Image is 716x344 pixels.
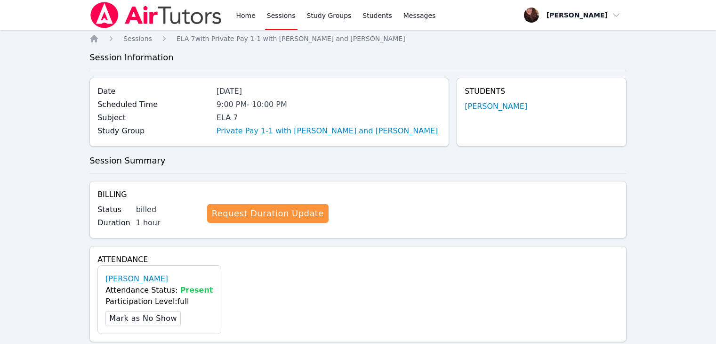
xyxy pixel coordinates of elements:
[105,285,213,296] div: Attendance Status:
[97,99,211,110] label: Scheduled Time
[217,125,438,137] a: Private Pay 1-1 with [PERSON_NAME] and [PERSON_NAME]
[217,99,441,110] div: 9:00 PM - 10:00 PM
[465,101,527,112] a: [PERSON_NAME]
[105,311,181,326] button: Mark as No Show
[207,204,329,223] a: Request Duration Update
[177,34,405,43] a: ELA 7with Private Pay 1-1 with [PERSON_NAME] and [PERSON_NAME]
[89,154,627,167] h3: Session Summary
[97,86,211,97] label: Date
[97,112,211,123] label: Subject
[97,125,211,137] label: Study Group
[217,86,441,97] div: [DATE]
[403,11,436,20] span: Messages
[89,51,627,64] h3: Session Information
[97,254,619,265] h4: Attendance
[123,35,152,42] span: Sessions
[105,296,213,307] div: Participation Level: full
[180,286,213,295] span: Present
[97,217,130,229] label: Duration
[465,86,619,97] h4: Students
[123,34,152,43] a: Sessions
[136,204,200,215] div: billed
[105,273,168,285] a: [PERSON_NAME]
[177,35,405,42] span: ELA 7 with Private Pay 1-1 with [PERSON_NAME] and [PERSON_NAME]
[89,2,223,28] img: Air Tutors
[136,217,200,229] div: 1 hour
[97,204,130,215] label: Status
[89,34,627,43] nav: Breadcrumb
[217,112,441,123] div: ELA 7
[97,189,619,200] h4: Billing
